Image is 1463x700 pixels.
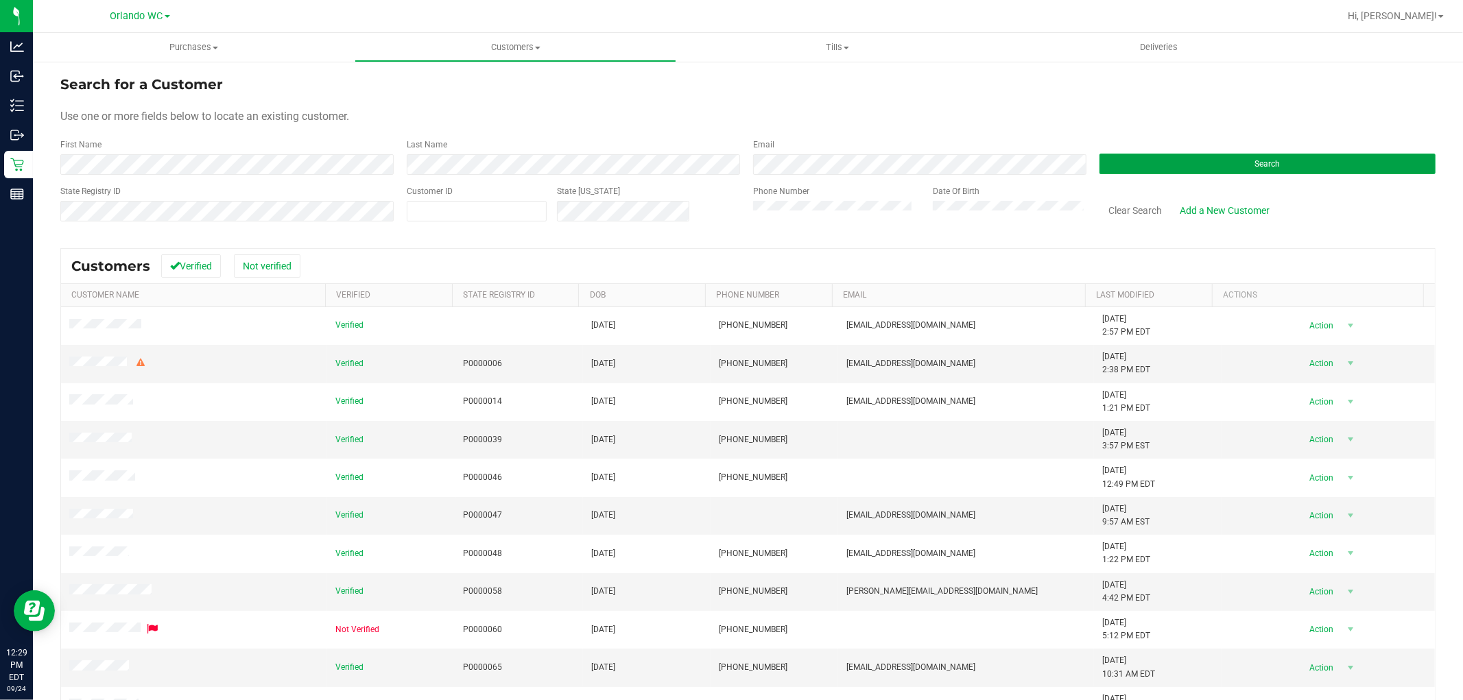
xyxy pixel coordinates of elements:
[846,585,1038,598] span: [PERSON_NAME][EMAIL_ADDRESS][DOMAIN_NAME]
[10,40,24,53] inline-svg: Analytics
[753,138,774,151] label: Email
[676,33,998,62] a: Tills
[335,547,364,560] span: Verified
[1298,468,1342,487] span: Action
[464,395,503,408] span: P0000014
[335,357,364,370] span: Verified
[60,185,121,197] label: State Registry ID
[719,395,787,408] span: [PHONE_NUMBER]
[1342,658,1359,677] span: select
[843,290,866,300] a: Email
[71,290,139,300] a: Customer Name
[1102,654,1155,680] span: [DATE] 10:31 AM EDT
[355,41,676,53] span: Customers
[846,661,975,674] span: [EMAIL_ADDRESS][DOMAIN_NAME]
[1121,41,1196,53] span: Deliveries
[677,41,997,53] span: Tills
[591,395,615,408] span: [DATE]
[1223,290,1418,300] div: Actions
[335,433,364,446] span: Verified
[1102,350,1150,376] span: [DATE] 2:38 PM EDT
[717,290,780,300] a: Phone Number
[846,509,975,522] span: [EMAIL_ADDRESS][DOMAIN_NAME]
[591,509,615,522] span: [DATE]
[1342,544,1359,563] span: select
[1342,620,1359,639] span: select
[1102,540,1150,566] span: [DATE] 1:22 PM EDT
[1342,392,1359,411] span: select
[335,509,364,522] span: Verified
[110,10,163,22] span: Orlando WC
[591,357,615,370] span: [DATE]
[753,185,809,197] label: Phone Number
[464,661,503,674] span: P0000065
[1342,354,1359,373] span: select
[60,110,349,123] span: Use one or more fields below to locate an existing customer.
[591,623,615,636] span: [DATE]
[846,547,975,560] span: [EMAIL_ADDRESS][DOMAIN_NAME]
[1171,199,1278,222] a: Add a New Customer
[335,585,364,598] span: Verified
[464,433,503,446] span: P0000039
[1298,582,1342,601] span: Action
[33,41,355,53] span: Purchases
[591,319,615,332] span: [DATE]
[1298,544,1342,563] span: Action
[719,357,787,370] span: [PHONE_NUMBER]
[161,254,221,278] button: Verified
[464,585,503,598] span: P0000058
[335,319,364,332] span: Verified
[719,471,787,484] span: [PHONE_NUMBER]
[1255,159,1281,169] span: Search
[933,185,979,197] label: Date Of Birth
[719,319,787,332] span: [PHONE_NUMBER]
[464,623,503,636] span: P0000060
[719,433,787,446] span: [PHONE_NUMBER]
[591,661,615,674] span: [DATE]
[60,138,102,151] label: First Name
[557,185,620,197] label: State [US_STATE]
[336,290,370,300] a: Verified
[33,33,355,62] a: Purchases
[407,185,453,197] label: Customer ID
[14,590,55,631] iframe: Resource center
[145,623,160,636] div: Flagged for deletion
[1298,620,1342,639] span: Action
[10,69,24,83] inline-svg: Inbound
[719,661,787,674] span: [PHONE_NUMBER]
[1298,658,1342,677] span: Action
[1342,430,1359,449] span: select
[1298,430,1342,449] span: Action
[10,158,24,171] inline-svg: Retail
[719,623,787,636] span: [PHONE_NUMBER]
[1342,582,1359,601] span: select
[591,585,615,598] span: [DATE]
[590,290,606,300] a: DOB
[1102,503,1150,529] span: [DATE] 9:57 AM EST
[1099,199,1171,222] button: Clear Search
[1298,316,1342,335] span: Action
[1102,464,1155,490] span: [DATE] 12:49 PM EDT
[6,647,27,684] p: 12:29 PM EDT
[134,357,147,370] div: Warning - Level 2
[1298,354,1342,373] span: Action
[335,661,364,674] span: Verified
[998,33,1320,62] a: Deliveries
[463,290,535,300] a: State Registry Id
[335,471,364,484] span: Verified
[71,258,150,274] span: Customers
[10,187,24,201] inline-svg: Reports
[1342,506,1359,525] span: select
[1102,426,1150,452] span: [DATE] 3:57 PM EST
[1102,389,1150,415] span: [DATE] 1:21 PM EDT
[719,547,787,560] span: [PHONE_NUMBER]
[1102,579,1150,605] span: [DATE] 4:42 PM EDT
[10,128,24,142] inline-svg: Outbound
[846,395,975,408] span: [EMAIL_ADDRESS][DOMAIN_NAME]
[355,33,676,62] a: Customers
[6,684,27,694] p: 09/24
[464,357,503,370] span: P0000006
[591,471,615,484] span: [DATE]
[1342,316,1359,335] span: select
[464,547,503,560] span: P0000048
